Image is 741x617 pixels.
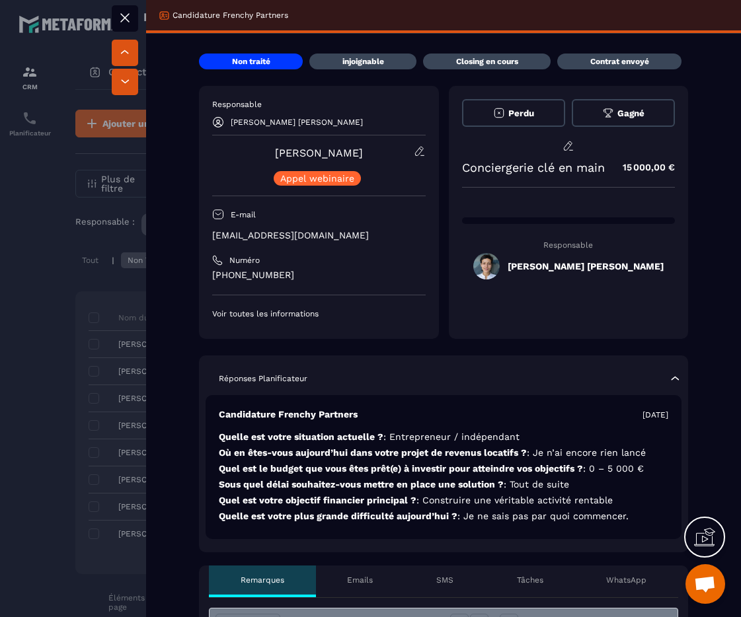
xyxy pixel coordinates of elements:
[280,174,354,183] p: Appel webinaire
[212,229,426,242] p: [EMAIL_ADDRESS][DOMAIN_NAME]
[219,478,668,491] p: Sous quel délai souhaitez-vous mettre en place une solution ?
[231,209,256,220] p: E-mail
[508,108,534,118] span: Perdu
[241,575,284,585] p: Remarques
[231,118,363,127] p: [PERSON_NAME] [PERSON_NAME]
[219,447,668,459] p: Où en êtes-vous aujourd’hui dans votre projet de revenus locatifs ?
[504,479,569,490] span: : Tout de suite
[342,56,384,67] p: injoignable
[609,155,675,180] p: 15 000,00 €
[219,462,668,475] p: Quel est le budget que vous êtes prêt(e) à investir pour atteindre vos objectifs ?
[219,408,358,421] p: Candidature Frenchy Partners
[462,99,565,127] button: Perdu
[275,147,363,159] a: [PERSON_NAME]
[462,161,605,174] p: Conciergerie clé en main
[685,564,725,604] div: Ouvrir le chat
[212,269,426,281] p: [PHONE_NUMBER]
[232,56,270,67] p: Non traité
[173,10,288,20] p: Candidature Frenchy Partners
[416,495,613,505] span: : Construire une véritable activité rentable
[212,308,426,319] p: Voir toutes les informations
[219,373,307,384] p: Réponses Planificateur
[572,99,675,127] button: Gagné
[436,575,453,585] p: SMS
[508,261,664,272] h5: [PERSON_NAME] [PERSON_NAME]
[212,99,426,110] p: Responsable
[617,108,644,118] span: Gagné
[219,431,668,443] p: Quelle est votre situation actuelle ?
[219,510,668,523] p: Quelle est votre plus grande difficulté aujourd’hui ?
[462,240,676,250] p: Responsable
[527,447,646,458] span: : Je n’ai encore rien lancé
[383,431,520,442] span: : Entrepreneur / indépendant
[643,410,668,420] p: [DATE]
[229,255,260,266] p: Numéro
[219,494,668,507] p: Quel est votre objectif financier principal ?
[583,463,644,474] span: : 0 – 5 000 €
[590,56,649,67] p: Contrat envoyé
[347,575,373,585] p: Emails
[456,56,518,67] p: Closing en cours
[517,575,543,585] p: Tâches
[457,511,629,521] span: : Je ne sais pas par quoi commencer.
[606,575,646,585] p: WhatsApp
